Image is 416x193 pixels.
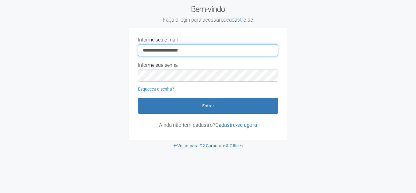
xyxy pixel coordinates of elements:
[129,5,287,23] h2: Bem-vindo
[129,17,287,23] small: Faça o login para acessar
[138,37,178,43] label: Informe seu e-mail
[138,122,278,128] p: Ainda não tem cadastro?
[215,122,257,128] a: Cadastre-se agora
[221,17,253,23] span: ou
[226,17,253,23] a: cadastre-se
[138,87,174,91] a: Esqueceu a senha?
[138,63,178,68] label: Informe sua senha
[174,143,243,148] a: Voltar para O2 Corporate & Offices
[138,98,278,114] button: Entrar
